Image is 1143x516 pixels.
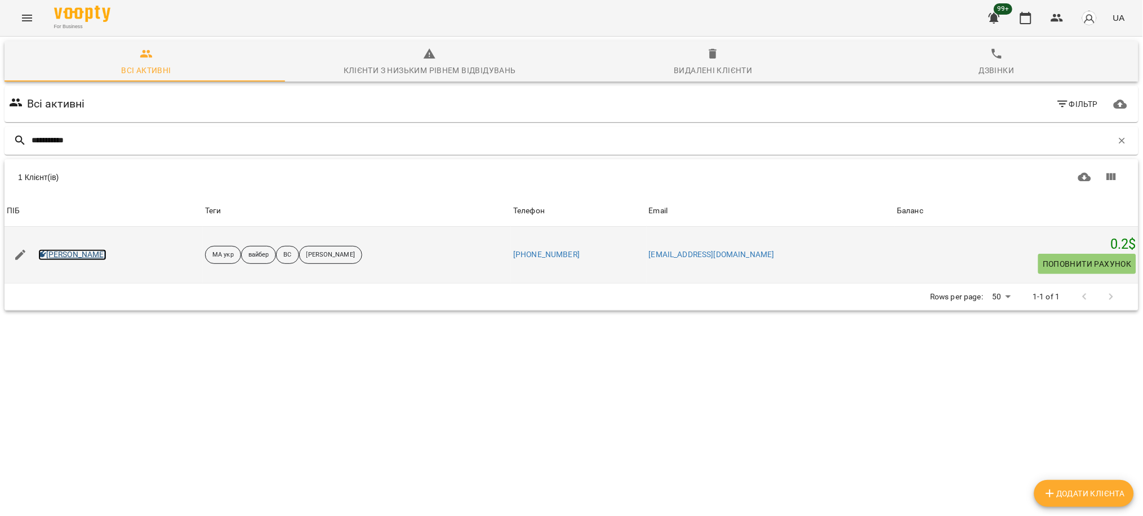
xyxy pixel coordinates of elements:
a: [EMAIL_ADDRESS][DOMAIN_NAME] [649,250,775,259]
div: Баланс [897,204,924,218]
div: Table Toolbar [5,159,1138,195]
div: Телефон [513,204,545,218]
span: 99+ [994,3,1013,15]
span: UA [1113,12,1125,24]
span: Email [649,204,893,218]
div: Sort [513,204,545,218]
button: Показати колонки [1098,164,1125,191]
span: ПІБ [7,204,201,218]
div: ПІБ [7,204,20,218]
div: Клієнти з низьким рівнем відвідувань [344,64,516,77]
button: Поповнити рахунок [1038,254,1136,274]
div: Sort [7,204,20,218]
div: 1 Клієнт(ів) [18,172,565,183]
img: avatar_s.png [1082,10,1097,26]
p: вайбер [248,250,269,260]
p: ВС [283,250,291,260]
a: [PERSON_NAME] [38,249,106,261]
div: Sort [897,204,924,218]
a: [PHONE_NUMBER] [513,250,580,259]
div: 50 [988,289,1015,305]
p: [PERSON_NAME] [306,250,355,260]
div: Видалені клієнти [674,64,752,77]
div: Sort [649,204,668,218]
p: Rows per page: [930,291,983,303]
div: ВС [276,246,299,264]
div: Email [649,204,668,218]
div: Дзвінки [979,64,1015,77]
p: 1-1 of 1 [1033,291,1060,303]
div: Теги [205,204,509,218]
button: UA [1109,7,1129,28]
div: МА укр [205,246,241,264]
div: Всі активні [121,64,171,77]
span: Фільтр [1056,97,1098,111]
img: Voopty Logo [54,6,110,22]
h6: Всі активні [27,95,85,113]
span: Баланс [897,204,1136,218]
h5: 0.2 $ [897,236,1136,253]
p: МА укр [212,250,234,260]
button: Завантажити CSV [1071,164,1098,191]
div: вайбер [241,246,277,264]
span: For Business [54,23,110,30]
span: Поповнити рахунок [1043,257,1132,271]
span: Телефон [513,204,644,218]
button: Menu [14,5,41,32]
button: Фільтр [1052,94,1103,114]
div: [PERSON_NAME] [299,246,362,264]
